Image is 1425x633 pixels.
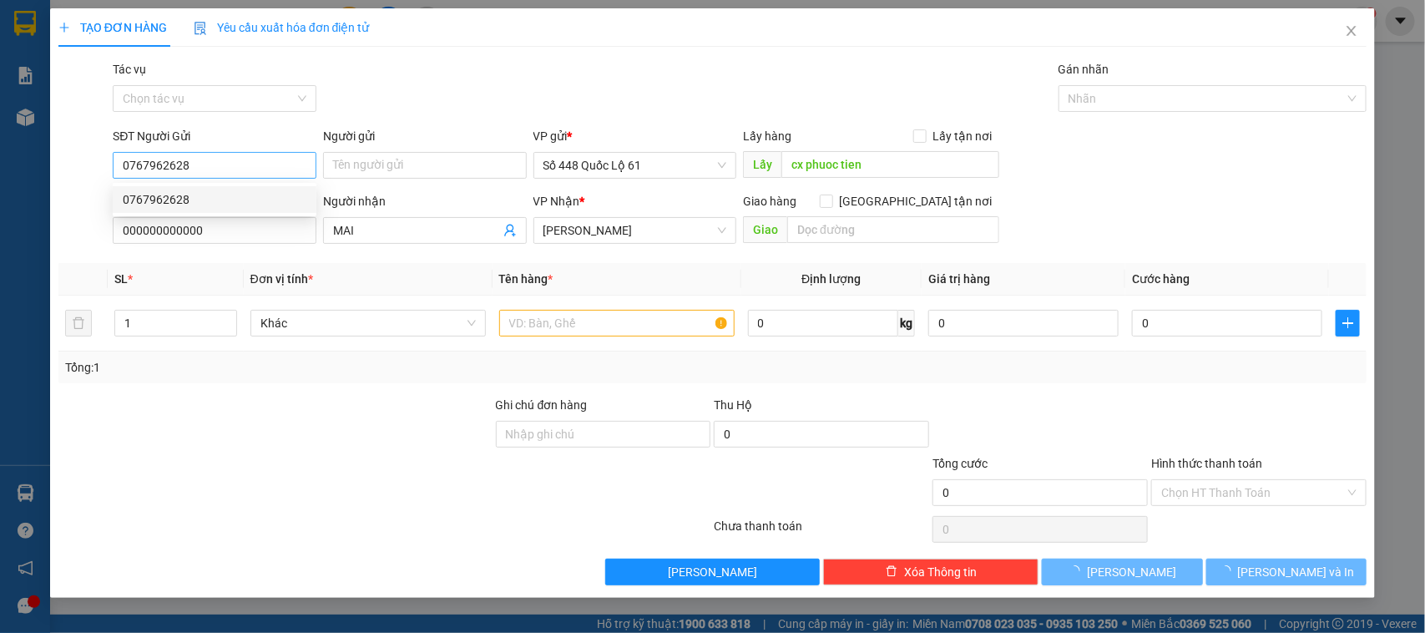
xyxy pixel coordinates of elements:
[499,272,553,286] span: Tên hàng
[743,151,781,178] span: Lấy
[833,192,999,210] span: [GEOGRAPHIC_DATA] tận nơi
[533,195,580,208] span: VP Nhận
[1151,457,1262,470] label: Hình thức thanh toán
[605,559,821,585] button: [PERSON_NAME]
[194,22,207,35] img: icon
[1337,316,1359,330] span: plus
[1206,559,1367,585] button: [PERSON_NAME] và In
[260,311,476,336] span: Khác
[928,272,990,286] span: Giá trị hàng
[743,195,796,208] span: Giao hàng
[533,127,737,145] div: VP gửi
[58,21,167,34] span: TẠO ĐƠN HÀNG
[323,192,527,210] div: Người nhận
[194,21,370,34] span: Yêu cầu xuất hóa đơn điện tử
[113,63,146,76] label: Tác vụ
[1336,310,1360,337] button: plus
[928,310,1119,337] input: 0
[1238,563,1355,581] span: [PERSON_NAME] và In
[781,151,999,178] input: Dọc đường
[668,563,757,581] span: [PERSON_NAME]
[543,153,727,178] span: Số 448 Quốc Lộ 61
[743,129,791,143] span: Lấy hàng
[1069,565,1087,577] span: loading
[1220,565,1238,577] span: loading
[823,559,1038,585] button: deleteXóa Thông tin
[1132,272,1190,286] span: Cước hàng
[543,218,727,243] span: Gia Lai
[250,272,313,286] span: Đơn vị tính
[886,565,897,579] span: delete
[713,517,932,546] div: Chưa thanh toán
[1059,63,1109,76] label: Gán nhãn
[932,457,988,470] span: Tổng cước
[787,216,999,243] input: Dọc đường
[801,272,861,286] span: Định lượng
[503,224,517,237] span: user-add
[499,310,735,337] input: VD: Bàn, Ghế
[65,358,551,377] div: Tổng: 1
[496,421,711,448] input: Ghi chú đơn hàng
[323,127,527,145] div: Người gửi
[1087,563,1176,581] span: [PERSON_NAME]
[1042,559,1202,585] button: [PERSON_NAME]
[114,272,128,286] span: SL
[113,186,316,213] div: 0767962628
[904,563,977,581] span: Xóa Thông tin
[65,310,92,337] button: delete
[714,398,752,412] span: Thu Hộ
[743,216,787,243] span: Giao
[123,190,306,209] div: 0767962628
[58,22,70,33] span: plus
[496,398,588,412] label: Ghi chú đơn hàng
[927,127,999,145] span: Lấy tận nơi
[1345,24,1358,38] span: close
[1328,8,1375,55] button: Close
[113,127,316,145] div: SĐT Người Gửi
[898,310,915,337] span: kg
